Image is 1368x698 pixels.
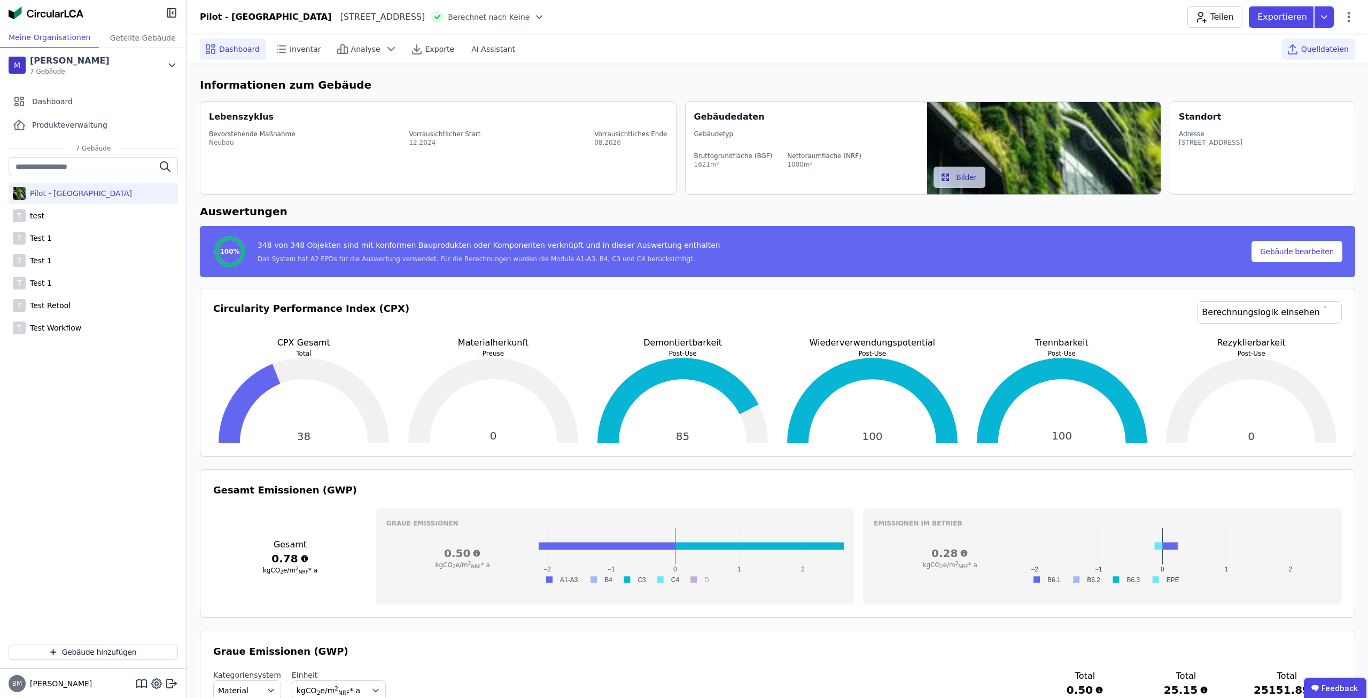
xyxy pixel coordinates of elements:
div: Bruttogrundfläche (BGF) [694,152,773,160]
button: Teilen [1187,6,1242,28]
sub: NRF [958,564,968,569]
span: Berechnet nach Keine [448,12,530,22]
div: Geteilte Gebäude [99,28,186,48]
span: 7 Gebäude [30,67,110,76]
span: Exporte [425,44,454,54]
div: Gebäudedaten [694,111,928,123]
h3: 0.50 [386,546,539,561]
div: [STREET_ADDRESS] [332,11,425,23]
button: Bilder [934,167,985,188]
sup: 2 [468,561,471,566]
div: T [13,254,26,267]
p: Post-Use [592,349,773,358]
div: Test 1 [26,278,52,288]
p: Post-Use [971,349,1153,358]
span: 7 Gebäude [65,144,122,153]
div: Test 1 [26,255,52,266]
h3: Gesamt Emissionen (GWP) [213,483,1342,498]
p: Materialherkunft [403,336,584,349]
div: Das System hat A2 EPDs für die Auswertung verwendet. Für die Berechnungen wurden die Module A1-A3... [258,255,720,263]
div: 1000m² [787,160,861,169]
div: [PERSON_NAME] [30,54,110,67]
p: CPX Gesamt [213,336,394,349]
div: Pilot - [GEOGRAPHIC_DATA] [200,11,332,23]
button: Gebäude bearbeiten [1252,241,1342,262]
sub: 2 [940,564,943,569]
sub: NRF [338,689,349,696]
div: 12.2024 [409,138,480,147]
span: Dashboard [219,44,260,54]
div: M [9,57,26,74]
sup: 2 [335,685,338,692]
h3: 25.15 [1153,683,1219,697]
span: 100% [220,247,239,256]
p: Post-Use [782,349,963,358]
h6: Informationen zum Gebäude [200,77,1355,93]
div: 1621m² [694,160,773,169]
h3: Emissionen im betrieb [874,519,1331,528]
h3: 0.28 [874,546,1026,561]
h3: 0.78 [213,551,367,566]
div: 08.2026 [594,138,667,147]
p: Demontiertbarkeit [592,336,773,349]
span: Analyse [351,44,380,54]
h3: Circularity Performance Index (CPX) [213,301,409,336]
img: Concular [9,6,83,19]
div: T [13,232,26,245]
div: T [13,299,26,312]
div: Bevorstehende Maßnahme [209,130,296,138]
div: Test 1 [26,233,52,244]
div: T [13,209,26,222]
div: Vorrausichtliches Ende [594,130,667,138]
span: [PERSON_NAME] [26,678,92,689]
span: Inventar [290,44,321,54]
div: Vorrausichtlicher Start [409,130,480,138]
span: Dashboard [32,96,73,107]
div: Lebenszyklus [209,111,274,123]
div: T [13,321,26,334]
div: 348 von 348 Objekten sind mit konformen Bauprodukten oder Komponenten verknüpft und in dieser Aus... [258,240,720,255]
sup: 2 [955,561,959,566]
div: Adresse [1179,130,1242,138]
sub: 2 [317,689,321,696]
p: Trennbarkeit [971,336,1153,349]
h3: Graue Emissionen (GWP) [213,644,1342,659]
p: Exportieren [1257,11,1309,23]
h3: Total [1254,670,1320,683]
span: AI Assistant [471,44,515,54]
p: Post-Use [1161,349,1342,358]
span: Material [218,685,248,696]
p: Wiederverwendungspotential [782,336,963,349]
label: Einheit [292,670,386,680]
span: Produkteverwaltung [32,120,107,130]
h3: Total [1052,670,1118,683]
div: T [13,277,26,289]
div: Test Retool [26,300,71,311]
sub: NRF [471,564,480,569]
h6: Auswertungen [200,203,1355,219]
sub: NRF [299,569,308,575]
div: Pilot - [GEOGRAPHIC_DATA] [26,188,132,199]
span: kgCO e/m * a [436,561,490,569]
span: Quelldateien [1301,44,1349,54]
div: Neubau [209,138,296,147]
span: kgCO e/m * a [297,686,360,695]
sub: 2 [280,569,283,575]
a: Berechnungslogik einsehen [1197,301,1342,324]
div: Test Workflow [26,323,81,333]
img: Pilot - Green Building [13,185,26,202]
h3: Graue Emissionen [386,519,844,528]
h3: Total [1153,670,1219,683]
p: Total [213,349,394,358]
label: Kategoriensystem [213,670,281,680]
h3: 25151.89 [1254,683,1320,697]
p: Rezyklierbarkeit [1161,336,1342,349]
div: test [26,210,44,221]
span: kgCO e/m * a [923,561,977,569]
div: Standort [1179,111,1221,123]
div: Gebäudetyp [694,130,919,138]
h3: Gesamt [213,538,367,551]
sub: 2 [453,564,456,569]
span: kgCO e/m * a [263,567,317,574]
button: Gebäude hinzufügen [9,645,178,660]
